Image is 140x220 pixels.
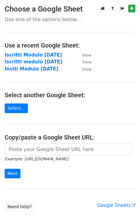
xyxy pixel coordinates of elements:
[76,59,91,65] a: View
[82,60,91,64] small: View
[5,5,135,14] h3: Choose a Google Sheet
[82,67,91,71] small: View
[5,144,132,155] input: Paste your Google Sheet URL here
[5,59,62,65] a: Iscritti modulo [DATE]
[5,66,58,72] a: Inviti Modulo [DATE]
[5,134,135,141] h4: Copy/paste a Google Sheet URL:
[82,53,91,57] small: View
[76,66,91,72] a: View
[97,203,135,208] a: Google Sheets
[5,91,135,99] h4: Select another Google Sheet:
[5,16,135,23] p: Use one of the options below...
[5,157,68,161] small: Example: [URL][DOMAIN_NAME]
[5,103,28,113] a: Select...
[5,169,20,178] input: Next
[5,202,35,212] a: Need help?
[5,52,62,58] a: Iscritti Modulo [DATE]
[76,52,91,58] a: View
[5,42,135,49] h4: Use a recent Google Sheet:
